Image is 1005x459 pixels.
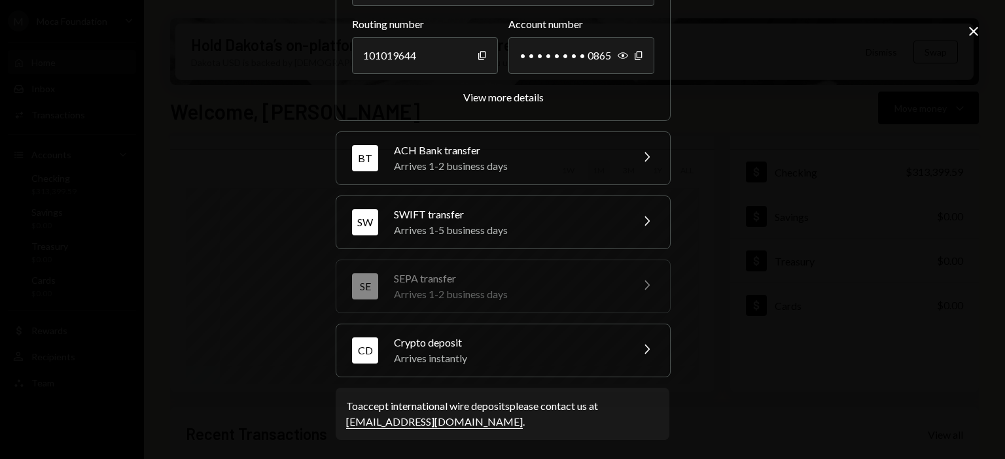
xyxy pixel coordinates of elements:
div: ACH Bank transfer [394,143,623,158]
div: 101019644 [352,37,498,74]
div: Arrives instantly [394,350,623,366]
button: View more details [463,91,544,105]
div: SEPA transfer [394,271,623,286]
div: Crypto deposit [394,335,623,350]
div: SE [352,273,378,299]
label: Routing number [352,16,498,32]
div: View more details [463,91,544,103]
button: SESEPA transferArrives 1-2 business days [336,260,670,313]
div: Arrives 1-5 business days [394,222,623,238]
div: • • • • • • • • 0865 [508,37,654,74]
div: To accept international wire deposits please contact us at . [346,398,659,430]
button: CDCrypto depositArrives instantly [336,324,670,377]
div: Arrives 1-2 business days [394,286,623,302]
div: SWIFT transfer [394,207,623,222]
button: BTACH Bank transferArrives 1-2 business days [336,132,670,184]
div: BT [352,145,378,171]
a: [EMAIL_ADDRESS][DOMAIN_NAME] [346,415,523,429]
label: Account number [508,16,654,32]
div: SW [352,209,378,235]
div: Arrives 1-2 business days [394,158,623,174]
button: SWSWIFT transferArrives 1-5 business days [336,196,670,248]
div: CD [352,337,378,364]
